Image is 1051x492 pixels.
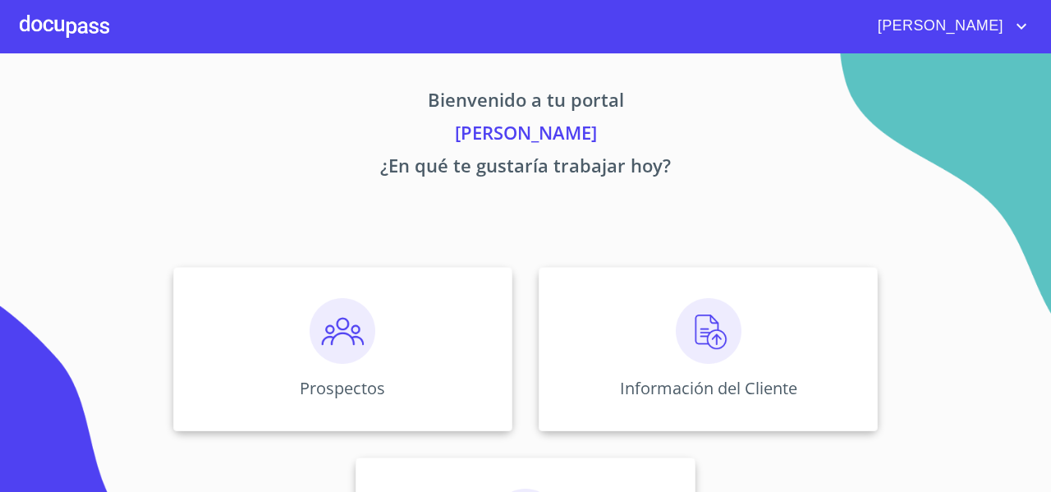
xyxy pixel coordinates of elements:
p: Información del Cliente [620,377,797,399]
button: account of current user [865,13,1031,39]
p: Prospectos [300,377,385,399]
p: Bienvenido a tu portal [20,86,1031,119]
img: prospectos.png [310,298,375,364]
span: [PERSON_NAME] [865,13,1012,39]
p: [PERSON_NAME] [20,119,1031,152]
img: carga.png [676,298,741,364]
p: ¿En qué te gustaría trabajar hoy? [20,152,1031,185]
